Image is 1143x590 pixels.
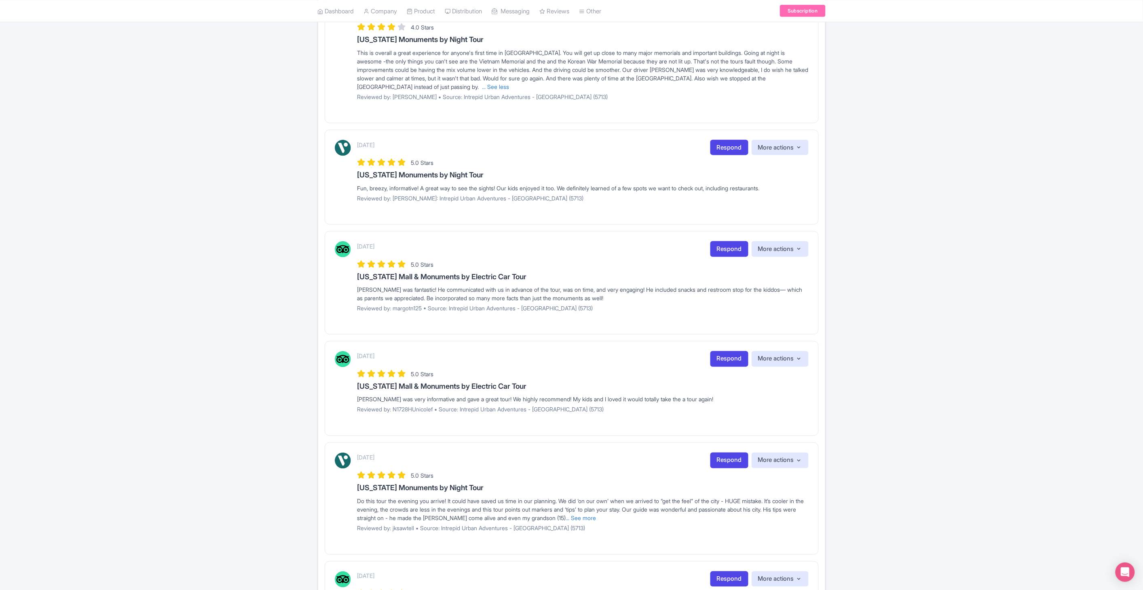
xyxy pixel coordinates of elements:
[335,351,351,367] img: Tripadvisor Logo
[357,184,809,192] div: Fun, breezy, informative! A great way to see the sights! Our kids enjoyed it too. We definitely l...
[335,140,351,156] img: Viator Logo
[411,472,434,479] span: 5.0 Stars
[357,285,809,302] div: [PERSON_NAME] was fantastic! He communicated with us in advance of the tour, was on time, and ver...
[752,571,809,587] button: More actions
[752,241,809,257] button: More actions
[357,524,809,533] p: Reviewed by: jksawtell • Source: Intrepid Urban Adventures - [GEOGRAPHIC_DATA] (5713)
[566,515,596,522] a: ... See more
[357,194,809,202] p: Reviewed by: [PERSON_NAME]: Intrepid Urban Adventures - [GEOGRAPHIC_DATA] (5713)
[357,405,809,414] p: Reviewed by: N1728HUnicolef • Source: Intrepid Urban Adventures - [GEOGRAPHIC_DATA] (5713)
[357,304,809,312] p: Reviewed by: margotn125 • Source: Intrepid Urban Adventures - [GEOGRAPHIC_DATA] (5713)
[357,36,809,44] h3: [US_STATE] Monuments by Night Tour
[710,140,748,156] a: Respond
[357,141,375,149] p: [DATE]
[411,371,434,378] span: 5.0 Stars
[411,261,434,268] span: 5.0 Stars
[482,83,509,90] a: ... See less
[752,140,809,156] button: More actions
[411,24,434,31] span: 4.0 Stars
[357,497,809,523] div: Do this tour the evening you arrive! It could have saved us time in our planning. We did ‘on our ...
[357,352,375,360] p: [DATE]
[710,453,748,468] a: Respond
[357,273,809,281] h3: [US_STATE] Mall & Monuments by Electric Car Tour
[357,383,809,391] h3: [US_STATE] Mall & Monuments by Electric Car Tour
[710,571,748,587] a: Respond
[411,159,434,166] span: 5.0 Stars
[1116,563,1135,582] div: Open Intercom Messenger
[752,351,809,367] button: More actions
[335,571,351,588] img: Tripadvisor Logo
[357,171,809,179] h3: [US_STATE] Monuments by Night Tour
[357,572,375,580] p: [DATE]
[710,241,748,257] a: Respond
[357,93,809,101] p: Reviewed by: [PERSON_NAME] • Source: Intrepid Urban Adventures - [GEOGRAPHIC_DATA] (5713)
[357,484,809,492] h3: [US_STATE] Monuments by Night Tour
[357,49,809,90] span: This is overall a great experience for anyone's first time in [GEOGRAPHIC_DATA]. You will get up ...
[780,5,825,17] a: Subscription
[357,242,375,251] p: [DATE]
[357,395,809,404] div: [PERSON_NAME] was very informative and gave a great tour! We highly recommend! My kids and I love...
[357,453,375,462] p: [DATE]
[335,241,351,257] img: Tripadvisor Logo
[752,453,809,468] button: More actions
[710,351,748,367] a: Respond
[335,453,351,469] img: Viator Logo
